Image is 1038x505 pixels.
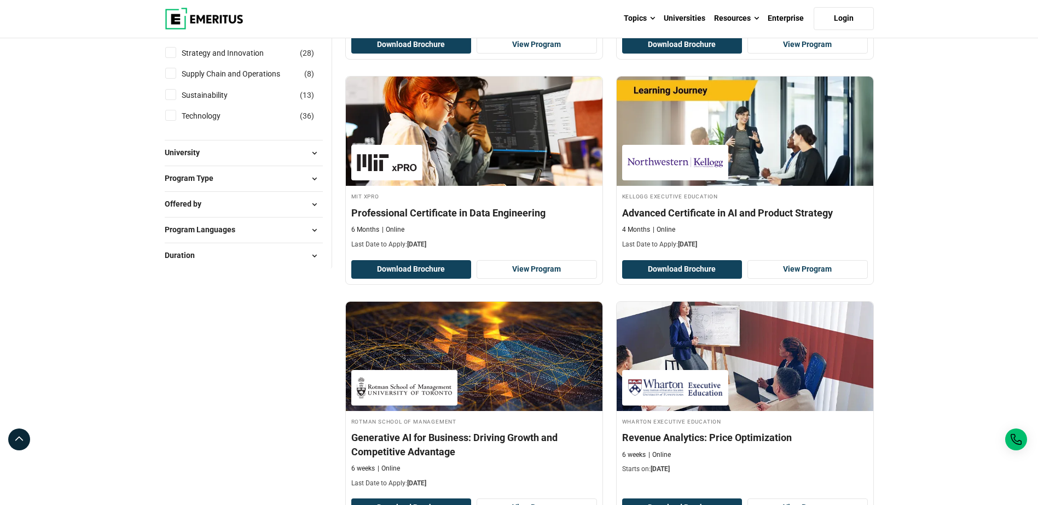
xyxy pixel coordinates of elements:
p: Last Date to Apply: [351,479,597,488]
img: Rotman School of Management [357,375,452,400]
a: Technology [182,110,242,122]
button: Download Brochure [622,260,743,279]
h4: Generative AI for Business: Driving Growth and Competitive Advantage [351,431,597,458]
span: Program Type [165,172,222,184]
img: MIT xPRO [357,150,417,175]
p: Last Date to Apply: [351,240,597,249]
button: Duration [165,248,323,264]
a: AI and Machine Learning Course by Rotman School of Management - September 11, 2025 Rotman School ... [346,302,602,494]
h4: Wharton Executive Education [622,416,868,426]
a: Sustainability [182,89,250,101]
span: 28 [303,49,311,57]
a: View Program [747,260,868,279]
p: Last Date to Apply: [622,240,868,249]
span: Duration [165,249,204,261]
h4: Revenue Analytics: Price Optimization [622,431,868,444]
span: ( ) [300,110,314,122]
button: University [165,145,323,161]
p: Starts on: [622,465,868,474]
h4: Professional Certificate in Data Engineering [351,206,597,220]
span: Offered by [165,198,210,210]
span: 36 [303,111,311,120]
button: Program Type [165,171,323,187]
button: Offered by [165,196,323,213]
button: Download Brochure [351,36,472,54]
span: ( ) [304,68,314,80]
span: 8 [307,69,311,78]
span: ( ) [300,89,314,101]
span: ( ) [300,47,314,59]
img: Advanced Certificate in AI and Product Strategy | Online AI and Machine Learning Course [617,77,873,186]
img: Generative AI for Business: Driving Growth and Competitive Advantage | Online AI and Machine Lear... [346,302,602,411]
a: Strategy and Innovation [182,47,286,59]
img: Wharton Executive Education [628,375,723,400]
a: View Program [477,36,597,54]
p: Online [382,225,404,234]
a: Login [814,7,874,30]
a: View Program [747,36,868,54]
a: View Program [477,260,597,279]
h4: Rotman School of Management [351,416,597,426]
button: Download Brochure [351,260,472,279]
a: Supply Chain and Operations [182,68,302,80]
img: Kellogg Executive Education [628,150,723,175]
span: [DATE] [651,465,670,473]
span: University [165,146,208,158]
span: [DATE] [678,240,697,248]
p: 6 Months [351,225,379,234]
p: Online [648,450,671,460]
span: Program Languages [165,224,244,236]
img: Professional Certificate in Data Engineering | Online Data Science and Analytics Course [346,77,602,186]
p: 6 weeks [622,450,646,460]
a: AI and Machine Learning Course by Kellogg Executive Education - September 11, 2025 Kellogg Execut... [617,77,873,255]
span: [DATE] [407,479,426,487]
h4: MIT xPRO [351,191,597,201]
a: Data Science and Analytics Course by MIT xPRO - September 11, 2025 MIT xPRO MIT xPRO Professional... [346,77,602,255]
a: Business Management Course by Wharton Executive Education - September 11, 2025 Wharton Executive ... [617,302,873,480]
img: Revenue Analytics: Price Optimization | Online Business Management Course [617,302,873,411]
span: 13 [303,91,311,99]
p: Online [653,225,675,234]
h4: Advanced Certificate in AI and Product Strategy [622,206,868,220]
span: [DATE] [407,240,426,248]
button: Program Languages [165,222,323,238]
p: 4 Months [622,225,650,234]
p: Online [378,464,400,473]
p: 6 weeks [351,464,375,473]
h4: Kellogg Executive Education [622,191,868,201]
button: Download Brochure [622,36,743,54]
